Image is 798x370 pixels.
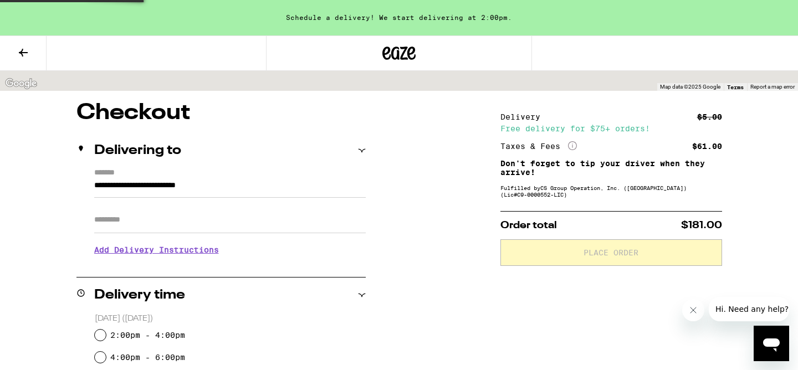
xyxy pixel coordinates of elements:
[3,76,39,91] a: Open this area in Google Maps (opens a new window)
[697,113,722,121] div: $5.00
[727,84,744,90] a: Terms
[500,141,577,151] div: Taxes & Fees
[110,353,185,362] label: 4:00pm - 6:00pm
[500,113,548,121] div: Delivery
[110,331,185,340] label: 2:00pm - 4:00pm
[3,76,39,91] img: Google
[660,84,720,90] span: Map data ©2025 Google
[500,220,557,230] span: Order total
[682,299,704,321] iframe: Close message
[94,289,185,302] h2: Delivery time
[692,142,722,150] div: $61.00
[500,184,722,198] div: Fulfilled by CS Group Operation, Inc. ([GEOGRAPHIC_DATA]) (Lic# C9-0000552-LIC )
[94,263,366,271] p: We'll contact you at [PHONE_NUMBER] when we arrive
[500,125,722,132] div: Free delivery for $75+ orders!
[94,237,366,263] h3: Add Delivery Instructions
[500,159,722,177] p: Don't forget to tip your driver when they arrive!
[750,84,795,90] a: Report a map error
[584,249,638,256] span: Place Order
[754,326,789,361] iframe: Button to launch messaging window
[500,239,722,266] button: Place Order
[95,314,366,324] p: [DATE] ([DATE])
[709,297,789,321] iframe: Message from company
[681,220,722,230] span: $181.00
[76,102,366,124] h1: Checkout
[94,144,181,157] h2: Delivering to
